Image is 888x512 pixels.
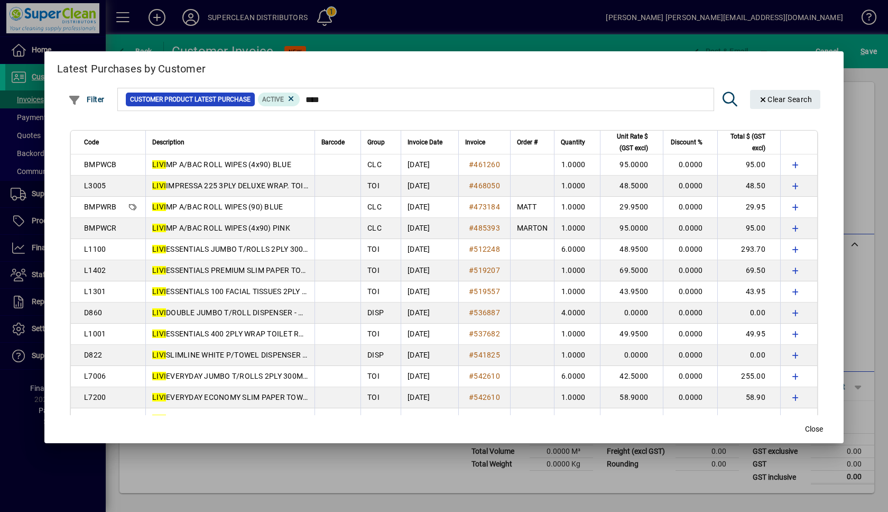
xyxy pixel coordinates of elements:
td: 49.9500 [600,324,663,345]
a: #461260 [465,159,504,170]
td: 69.5000 [600,260,663,281]
div: Invoice Date [408,136,452,148]
span: CLC [367,203,382,211]
span: 512248 [474,245,500,253]
td: 0.00 [717,303,780,324]
td: [DATE] [401,366,458,387]
span: MP A/BAC ROLL WIPES (4x90) PINK [152,224,290,232]
em: LIVI [152,372,166,380]
span: L1100 [84,245,106,253]
td: 0.0000 [600,345,663,366]
span: TOI [367,330,380,338]
a: #519557 [465,286,504,297]
div: Group [367,136,394,148]
td: 4.0000 [554,303,600,324]
div: Total $ (GST excl) [724,131,775,154]
td: 255.00 [717,366,780,387]
td: 42.5000 [600,366,663,387]
em: LIVI [152,245,166,253]
span: ESSENTIALS PREMIUM SLIM PAPER TOWELS (4000) [152,266,345,275]
div: Unit Rate $ (GST excl) [607,131,658,154]
td: 1.0000 [554,345,600,366]
td: 0.0000 [663,239,717,260]
a: #468050 [465,180,504,191]
td: MARTON [510,218,554,239]
td: 1.0000 [554,281,600,303]
span: Filter [68,95,105,104]
span: Customer Product Latest Purchase [130,94,251,105]
span: D860 [84,308,102,317]
span: L7006 [84,372,106,380]
td: 0.0000 [663,176,717,197]
span: L1001 [84,330,106,338]
span: # [469,266,474,275]
span: EVERYDAY ECONOMY SLIM PAPER TOWELS (4000) [152,393,340,401]
span: D822 [84,351,102,359]
td: [DATE] [401,197,458,218]
div: Barcode [321,136,354,148]
span: Order # [517,136,538,148]
td: 48.9500 [600,239,663,260]
td: 1.0000 [554,218,600,239]
span: 542610 [474,393,500,401]
td: 43.95 [717,281,780,303]
em: LIVI [152,415,166,423]
td: 58.9000 [600,387,663,408]
span: 519207 [474,266,500,275]
td: [DATE] [401,176,458,197]
span: Close [805,424,823,435]
mat-chip: Product Activation Status: Active [258,93,300,106]
span: Quantity [561,136,585,148]
td: 0.0000 [663,260,717,281]
a: #542610 [465,370,504,382]
td: 0.0000 [663,154,717,176]
span: TOI [367,372,380,380]
span: Total $ (GST excl) [724,131,765,154]
td: 0.0000 [663,408,717,429]
em: LIVI [152,330,166,338]
span: Invoice [465,136,485,148]
span: DISP [367,351,384,359]
a: #542610 [465,413,504,425]
button: Close [797,420,831,439]
span: Clear Search [758,95,812,104]
td: 59.90 [717,408,780,429]
em: LIVI [152,351,166,359]
span: # [469,393,474,401]
td: 1.0000 [554,387,600,408]
div: Order # [517,136,548,148]
td: 293.70 [717,239,780,260]
td: 95.00 [717,154,780,176]
td: 0.0000 [663,303,717,324]
span: TOI [367,245,380,253]
span: 519557 [474,287,500,296]
span: 542610 [474,372,500,380]
span: L7200 [84,393,106,401]
a: #519207 [465,264,504,276]
td: 1.0000 [554,154,600,176]
div: Code [84,136,139,148]
span: 542610 [474,415,500,423]
em: LIVI [152,393,166,401]
td: 95.00 [717,218,780,239]
span: L1402 [84,266,106,275]
span: Group [367,136,385,148]
h2: Latest Purchases by Customer [44,51,844,82]
span: MP A/BAC ROLL WIPES (90) PINK [152,415,282,423]
em: LIVI [152,181,166,190]
span: # [469,415,474,423]
td: 0.0000 [663,324,717,345]
span: # [469,203,474,211]
td: 0.0000 [663,345,717,366]
td: 95.0000 [600,218,663,239]
span: CLC [367,415,382,423]
td: [DATE] [401,239,458,260]
span: ESSENTIALS JUMBO T/ROLLS 2PLY 300M (8) [152,245,321,253]
td: 2.0000 [554,408,600,429]
td: [DATE] [401,387,458,408]
td: [DATE] [401,408,458,429]
span: BMPWCB [84,160,117,169]
td: 0.0000 [663,281,717,303]
td: 29.9500 [600,408,663,429]
span: Unit Rate $ (GST excl) [607,131,648,154]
